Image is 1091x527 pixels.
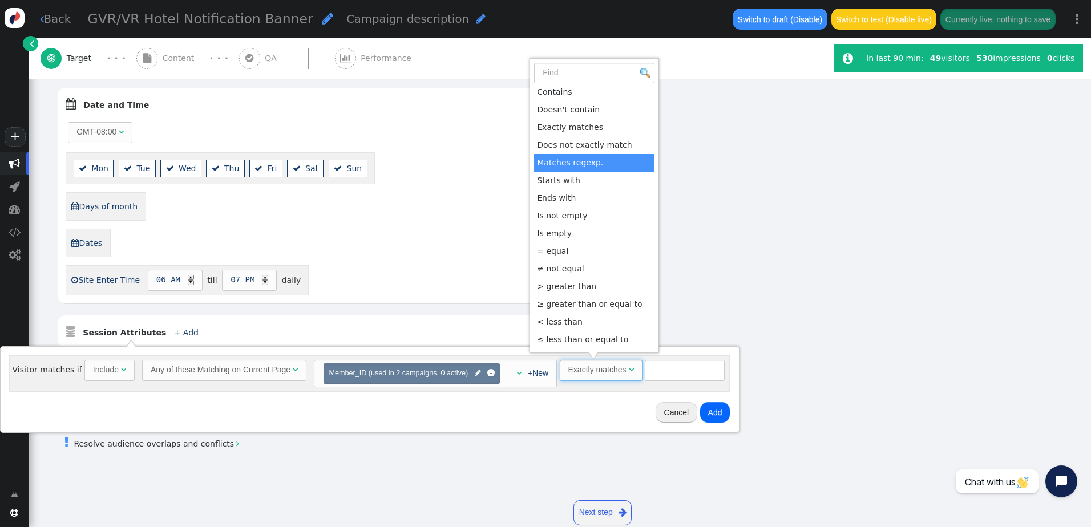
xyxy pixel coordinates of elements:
span:  [619,505,627,520]
a:  Session Attributes + Add [66,328,217,337]
span:  [293,366,298,374]
button: Switch to draft (Disable) [733,9,827,29]
span:  [843,52,853,64]
b: Session Attributes [83,328,166,337]
a:  Date and Time [66,100,168,110]
span: AM [171,274,180,286]
li: Fri [249,160,282,177]
div: ▲ [262,275,268,280]
span: QA [265,52,281,64]
a: ⋮ [1064,2,1091,36]
li: Sun [329,160,367,177]
input: Find [534,63,654,83]
td: Doesn't contain [534,101,654,119]
a:  QA [239,38,335,79]
td: < less than [534,313,654,331]
div: ▼ [262,280,268,285]
b: 530 [976,54,993,63]
td: Is not empty [534,207,654,225]
span:  [322,12,333,25]
span:  [143,54,151,63]
div: visitors [927,52,973,64]
span:  [254,164,262,172]
span:  [121,366,126,374]
span:  [293,164,301,172]
td: Is empty [534,225,654,242]
span:  [66,326,75,337]
span:  [10,509,18,517]
span: Container value [560,365,645,374]
td: > greater than [534,278,654,295]
td: Contains [534,83,654,101]
span:  [9,158,20,169]
span:  [516,369,522,377]
a: Site Enter Time [71,271,140,290]
span:  [71,239,79,247]
td: Matches regexp. [534,154,654,172]
span:  [79,164,87,172]
div: ▼ [188,280,194,285]
a: Days of month [71,197,138,216]
span:  [124,164,132,172]
span:  [30,38,34,50]
td: ≥ greater than or equal to [534,295,654,313]
button: Currently live: nothing to save [940,9,1055,29]
li: Wed [160,160,201,177]
td: Starts with [534,172,654,189]
div: · · · [107,51,126,66]
button: Cancel [656,402,698,423]
a: + [5,127,25,147]
span:  [66,98,76,110]
button: Add [700,402,730,423]
img: logo-icon.svg [5,8,25,28]
li: Mon [74,160,114,177]
span:  [629,366,634,374]
span:  [47,54,55,63]
td: = equal [534,242,654,260]
span: Target [67,52,96,64]
span:  [166,164,174,172]
span:  [475,368,481,379]
button: Switch to test (Disable live) [831,9,937,29]
span:  [9,181,20,192]
span: GVR/VR Hotel Notification Banner [88,11,313,27]
a:  Target · · · [41,38,136,79]
li: Tue [119,160,156,177]
span: Content [163,52,199,64]
span:  [334,164,342,172]
span:  [64,436,69,448]
div: Containers [314,360,557,387]
img: icon_search.png [640,68,650,78]
span:  [11,488,18,500]
span: impressions [976,54,1041,63]
td: ≠ not equal [534,260,654,278]
li: Sat [287,160,324,177]
span:  [212,164,220,172]
span:  [71,202,79,210]
a:  Content · · · [136,38,239,79]
td: Exactly matches [534,119,654,136]
div: GMT-08:00 [76,126,116,138]
a: Next step [573,500,632,525]
a:  [3,483,26,504]
span: PM [245,274,254,286]
span: clicks [1047,54,1074,63]
td: Does not exactly match [534,136,654,154]
b: 0 [1047,54,1053,63]
span:  [340,54,351,63]
div: Exactly matches [568,364,627,376]
b: 49 [930,54,941,63]
span:  [40,13,44,25]
a: Resolve audience overlaps and conflicts [64,439,239,448]
span:  [71,276,78,284]
div: In last 90 min: [866,52,927,64]
a:  Performance [335,38,437,79]
span: Campaign description [346,13,469,26]
span:  [119,128,124,136]
a: +New [528,368,548,378]
span: daily [280,275,304,285]
div: Any of these Matching on Current Page [151,364,290,376]
li: Thu [206,160,244,177]
a: Dates [71,233,103,253]
div: Visitor matches if [9,355,730,392]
